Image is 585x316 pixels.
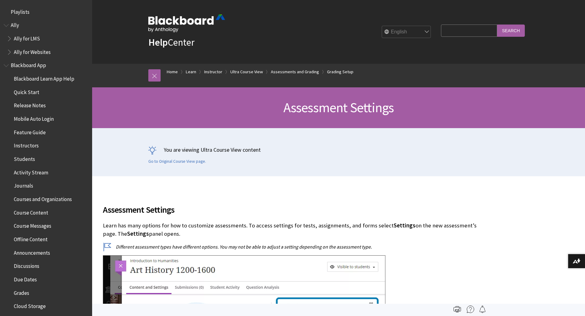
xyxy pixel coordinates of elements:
[14,301,46,309] span: Cloud Storage
[186,68,196,76] a: Learn
[11,7,29,15] span: Playlists
[14,261,39,269] span: Discussions
[327,68,353,76] a: Grading Setup
[271,68,319,76] a: Assessments and Grading
[127,230,149,237] span: Settings
[14,74,74,82] span: Blackboard Learn App Help
[14,288,29,296] span: Grades
[14,234,48,242] span: Offline Content
[14,167,48,176] span: Activity Stream
[497,25,525,36] input: Search
[382,26,431,38] select: Site Language Selector
[467,306,474,313] img: More help
[4,7,88,17] nav: Book outline for Playlists
[14,101,46,109] span: Release Notes
[11,60,46,69] span: Blackboard App
[454,306,461,313] img: Print
[283,99,394,116] span: Assessment Settings
[103,203,484,216] span: Assessment Settings
[14,248,50,256] span: Announcements
[14,207,48,216] span: Course Content
[14,114,54,122] span: Mobile Auto Login
[14,194,72,202] span: Courses and Organizations
[14,33,40,42] span: Ally for LMS
[148,14,225,32] img: Blackboard by Anthology
[148,146,529,154] p: You are viewing Ultra Course View content
[14,141,39,149] span: Instructors
[14,127,46,135] span: Feature Guide
[14,221,51,229] span: Course Messages
[148,36,194,48] a: HelpCenter
[14,274,37,283] span: Due Dates
[103,222,484,238] p: Learn has many options for how to customize assessments. To access settings for tests, assignment...
[204,68,222,76] a: Instructor
[11,20,19,29] span: Ally
[148,159,206,164] a: Go to Original Course View page.
[103,243,484,250] p: Different assessment types have different options. You may not be able to adjust a setting depend...
[14,87,39,95] span: Quick Start
[4,20,88,57] nav: Book outline for Anthology Ally Help
[479,306,486,313] img: Follow this page
[14,47,51,55] span: Ally for Websites
[394,222,415,229] span: Settings
[14,181,33,189] span: Journals
[230,68,263,76] a: Ultra Course View
[167,68,178,76] a: Home
[148,36,168,48] strong: Help
[14,154,35,162] span: Students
